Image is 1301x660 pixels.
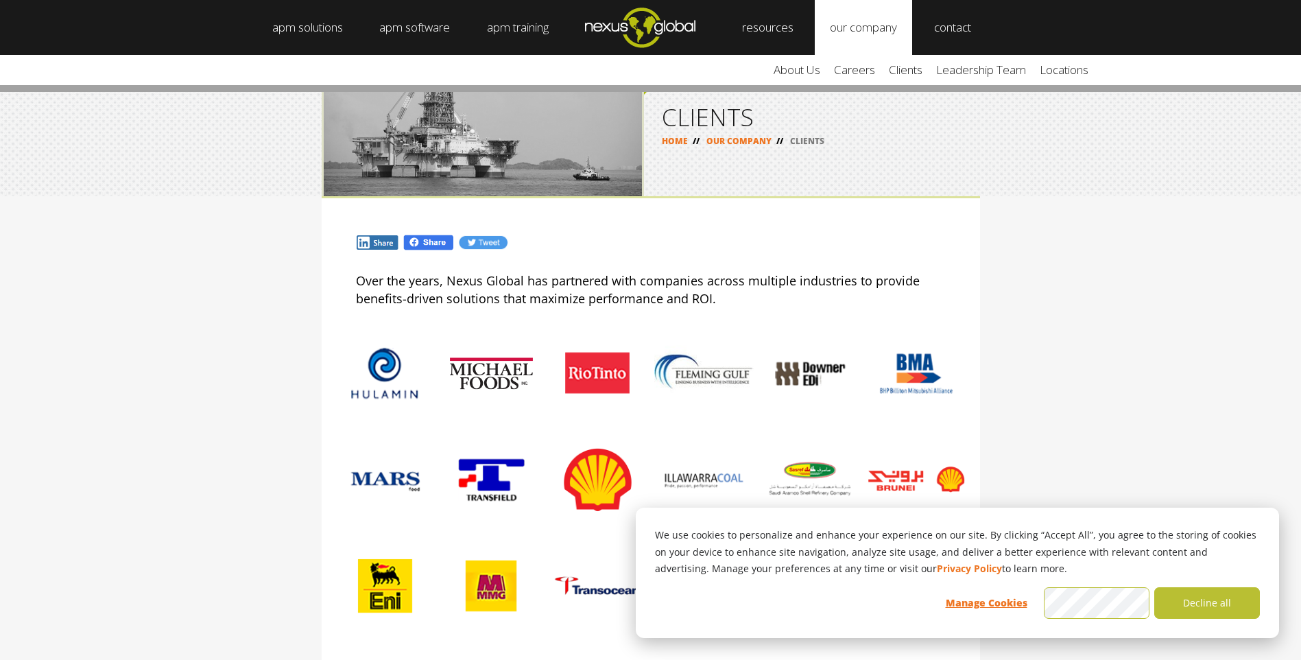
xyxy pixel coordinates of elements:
[548,430,647,530] img: client_logos_shell
[1044,587,1149,619] button: Accept all
[767,55,827,85] a: about us
[442,537,541,636] img: mmg
[655,527,1260,578] p: We use cookies to personalize and enhance your experience on our site. By clicking “Accept All”, ...
[827,55,882,85] a: careers
[458,235,508,250] img: Tw.jpg
[548,324,647,423] img: riotinto
[442,324,541,423] img: client_logos_michael_foods
[403,234,455,251] img: Fb.png
[882,55,929,85] a: clients
[335,537,435,636] img: eni
[706,135,772,147] a: OUR COMPANY
[654,324,754,423] img: fleming_gulf1
[356,235,400,250] img: In.jpg
[761,324,860,423] img: downer_edi
[772,135,788,147] span: //
[929,55,1033,85] a: leadership team
[654,430,754,530] img: illawarra_coal
[636,508,1279,638] div: Cookie banner
[335,324,435,423] img: hulamin
[867,430,966,530] img: bsp_logo_hd
[662,105,962,129] h1: CLIENTS
[688,135,704,147] span: //
[867,324,966,423] img: bhpbilliton_mitsubushi_alliance
[937,561,1002,578] a: Privacy Policy
[548,537,647,636] img: transocean
[442,430,541,530] img: transfield
[1033,55,1095,85] a: locations
[662,135,688,147] a: HOME
[1154,587,1260,619] button: Decline all
[933,587,1039,619] button: Manage Cookies
[761,430,860,530] img: sasref
[356,272,946,307] p: Over the years, Nexus Global has partnered with companies across multiple industries to provide b...
[335,430,435,530] img: mars_food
